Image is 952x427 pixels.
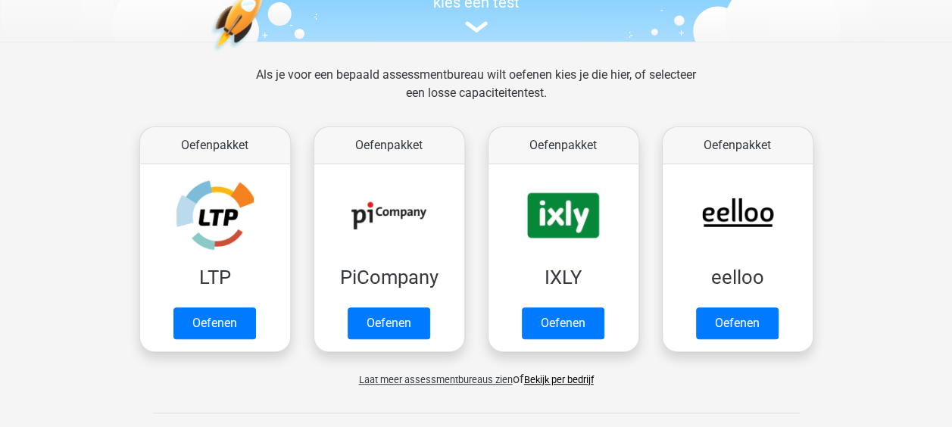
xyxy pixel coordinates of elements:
a: Bekijk per bedrijf [524,374,594,385]
a: Oefenen [522,307,604,339]
div: Als je voor een bepaald assessmentbureau wilt oefenen kies je die hier, of selecteer een losse ca... [244,66,708,120]
a: Oefenen [696,307,779,339]
a: Oefenen [173,307,256,339]
img: assessment [465,21,488,33]
a: Oefenen [348,307,430,339]
span: Laat meer assessmentbureaus zien [359,374,513,385]
div: of [128,358,825,388]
